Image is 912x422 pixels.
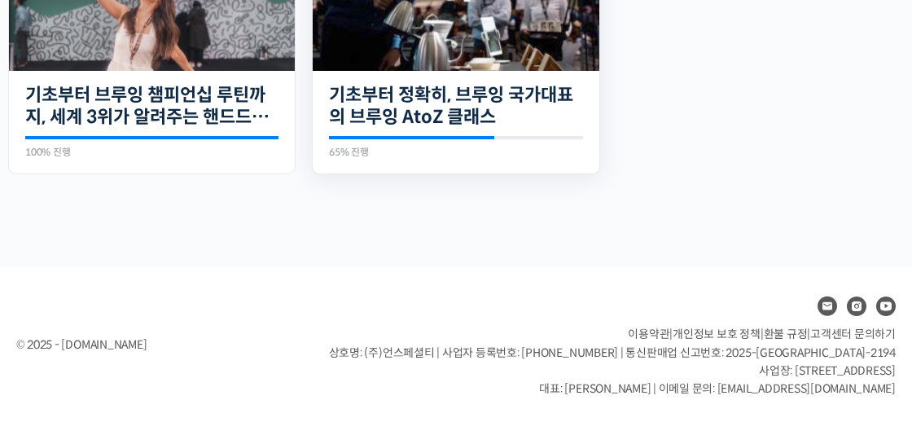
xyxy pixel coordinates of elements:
a: 이용약관 [628,327,669,341]
a: 기초부터 브루잉 챔피언십 루틴까지, 세계 3위가 알려주는 핸드드립의 모든 것 [25,84,278,129]
a: 홈 [5,287,107,327]
span: 설정 [252,311,271,324]
a: 기초부터 정확히, 브루잉 국가대표의 브루잉 AtoZ 클래스 [329,84,582,129]
span: 대화 [149,312,169,325]
a: 개인정보 보호 정책 [673,327,761,341]
span: 고객센터 문의하기 [810,327,896,341]
div: 65% 진행 [329,147,582,157]
a: 설정 [210,287,313,327]
span: 홈 [51,311,61,324]
p: | | | 상호명: (주)언스페셜티 | 사업자 등록번호: [PHONE_NUMBER] | 통신판매업 신고번호: 2025-[GEOGRAPHIC_DATA]-2194 사업장: [ST... [329,325,896,398]
a: 대화 [107,287,210,327]
div: © 2025 - [DOMAIN_NAME] [16,334,288,356]
div: 100% 진행 [25,147,278,157]
a: 환불 규정 [764,327,808,341]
